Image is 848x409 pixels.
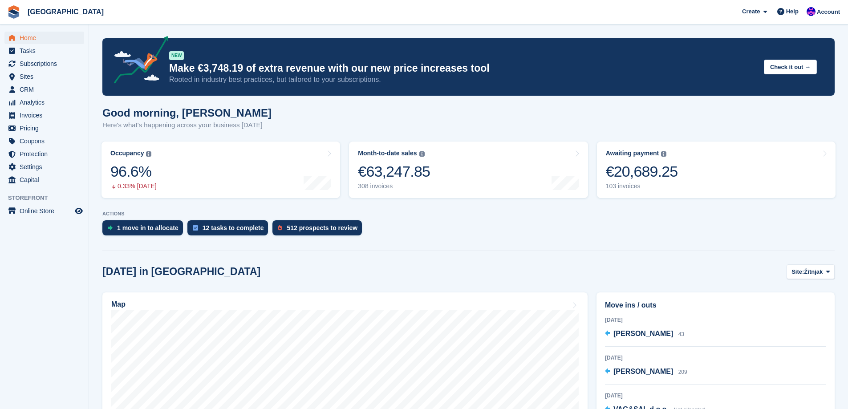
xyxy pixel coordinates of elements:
span: Coupons [20,135,73,147]
p: Here's what's happening across your business [DATE] [102,120,272,130]
img: stora-icon-8386f47178a22dfd0bd8f6a31ec36ba5ce8667c1dd55bd0f319d3a0aa187defe.svg [7,5,20,19]
div: [DATE] [605,316,826,324]
p: Rooted in industry best practices, but tailored to your subscriptions. [169,75,757,85]
p: ACTIONS [102,211,835,217]
div: [DATE] [605,392,826,400]
div: 12 tasks to complete [203,224,264,231]
img: icon-info-grey-7440780725fd019a000dd9b08b2336e03edf1995a4989e88bcd33f0948082b44.svg [419,151,425,157]
a: menu [4,70,84,83]
a: menu [4,57,84,70]
a: menu [4,122,84,134]
a: menu [4,45,84,57]
img: icon-info-grey-7440780725fd019a000dd9b08b2336e03edf1995a4989e88bcd33f0948082b44.svg [661,151,666,157]
span: 209 [678,369,687,375]
a: Awaiting payment €20,689.25 103 invoices [597,142,836,198]
h1: Good morning, [PERSON_NAME] [102,107,272,119]
span: Online Store [20,205,73,217]
img: Ivan Gačić [807,7,816,16]
div: 96.6% [110,162,157,181]
a: 512 prospects to review [272,220,366,240]
div: 1 move in to allocate [117,224,179,231]
span: 43 [678,331,684,337]
a: menu [4,161,84,173]
span: Help [786,7,799,16]
a: menu [4,83,84,96]
p: Make €3,748.19 of extra revenue with our new price increases tool [169,62,757,75]
span: CRM [20,83,73,96]
span: Analytics [20,96,73,109]
img: icon-info-grey-7440780725fd019a000dd9b08b2336e03edf1995a4989e88bcd33f0948082b44.svg [146,151,151,157]
span: Storefront [8,194,89,202]
a: menu [4,148,84,160]
div: 0.33% [DATE] [110,182,157,190]
button: Site: Žitnjak [787,264,835,279]
span: Invoices [20,109,73,121]
div: Month-to-date sales [358,150,417,157]
span: Protection [20,148,73,160]
a: menu [4,174,84,186]
div: NEW [169,51,184,60]
a: Preview store [73,206,84,216]
img: prospect-51fa495bee0391a8d652442698ab0144808aea92771e9ea1ae160a38d050c398.svg [278,225,282,231]
div: €63,247.85 [358,162,430,181]
img: task-75834270c22a3079a89374b754ae025e5fb1db73e45f91037f5363f120a921f8.svg [193,225,198,231]
div: [DATE] [605,354,826,362]
span: Tasks [20,45,73,57]
a: menu [4,96,84,109]
h2: Map [111,300,126,308]
a: [PERSON_NAME] 43 [605,328,684,340]
span: Settings [20,161,73,173]
img: move_ins_to_allocate_icon-fdf77a2bb77ea45bf5b3d319d69a93e2d87916cf1d5bf7949dd705db3b84f3ca.svg [108,225,113,231]
a: Month-to-date sales €63,247.85 308 invoices [349,142,588,198]
div: Occupancy [110,150,144,157]
span: Sites [20,70,73,83]
a: 12 tasks to complete [187,220,273,240]
h2: [DATE] in [GEOGRAPHIC_DATA] [102,266,260,278]
span: [PERSON_NAME] [613,368,673,375]
span: Pricing [20,122,73,134]
div: 308 invoices [358,182,430,190]
a: menu [4,109,84,121]
a: menu [4,205,84,217]
div: 103 invoices [606,182,678,190]
a: 1 move in to allocate [102,220,187,240]
span: Site: [791,267,804,276]
a: [GEOGRAPHIC_DATA] [24,4,107,19]
a: menu [4,32,84,44]
img: price-adjustments-announcement-icon-8257ccfd72463d97f412b2fc003d46551f7dbcb40ab6d574587a9cd5c0d94... [106,36,169,87]
a: [PERSON_NAME] 209 [605,366,687,378]
a: Occupancy 96.6% 0.33% [DATE] [101,142,340,198]
a: menu [4,135,84,147]
span: Home [20,32,73,44]
button: Check it out → [764,60,817,74]
span: Account [817,8,840,16]
span: Create [742,7,760,16]
div: 512 prospects to review [287,224,357,231]
span: Subscriptions [20,57,73,70]
span: [PERSON_NAME] [613,330,673,337]
span: Žitnjak [804,267,823,276]
div: Awaiting payment [606,150,659,157]
div: €20,689.25 [606,162,678,181]
span: Capital [20,174,73,186]
h2: Move ins / outs [605,300,826,311]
